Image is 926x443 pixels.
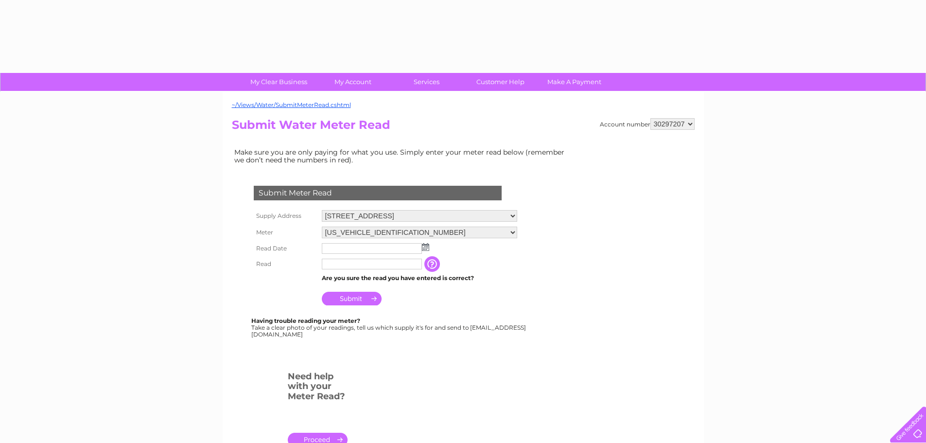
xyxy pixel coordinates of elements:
[251,256,319,272] th: Read
[422,243,429,251] img: ...
[251,241,319,256] th: Read Date
[251,317,360,324] b: Having trouble reading your meter?
[232,146,572,166] td: Make sure you are only paying for what you use. Simply enter your meter read below (remember we d...
[322,292,382,305] input: Submit
[460,73,541,91] a: Customer Help
[254,186,502,200] div: Submit Meter Read
[600,118,695,130] div: Account number
[251,318,527,337] div: Take a clear photo of your readings, tell us which supply it's for and send to [EMAIL_ADDRESS][DO...
[288,370,348,407] h3: Need help with your Meter Read?
[386,73,467,91] a: Services
[239,73,319,91] a: My Clear Business
[313,73,393,91] a: My Account
[232,101,351,108] a: ~/Views/Water/SubmitMeterRead.cshtml
[232,118,695,137] h2: Submit Water Meter Read
[251,208,319,224] th: Supply Address
[251,224,319,241] th: Meter
[319,272,520,284] td: Are you sure the read you have entered is correct?
[424,256,442,272] input: Information
[534,73,614,91] a: Make A Payment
